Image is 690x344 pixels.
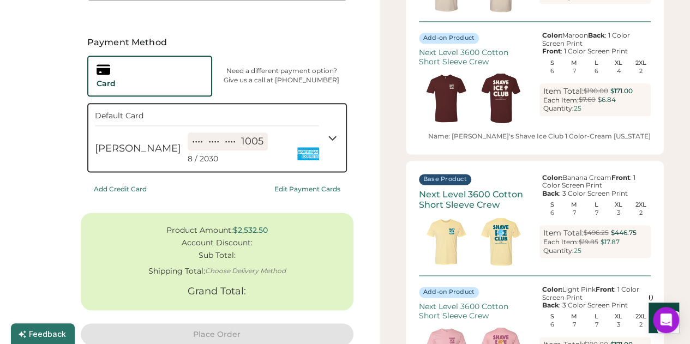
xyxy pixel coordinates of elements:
img: generate-image [473,214,528,269]
div: Name: [PERSON_NAME]'s Shave Ice Club 1 Color-Cream [US_STATE] [419,132,651,141]
div: Default Card [95,111,207,122]
div: 3 [617,210,620,216]
strong: Back [542,189,559,197]
strong: Color: [542,173,562,182]
div: Black : 1 Color Screen Print [546,270,659,286]
div: S [542,202,562,208]
div: Total Quantity : [506,75,564,84]
div: $17.87 [600,238,619,247]
div: 150 [564,75,576,84]
div: Add-on Product [423,288,475,297]
div: Shipping Total: [148,267,205,276]
s: $19.85 [578,238,598,246]
div: Choose Delivery Method [205,267,286,275]
strong: Front [595,285,614,293]
img: generate-image [419,71,473,125]
div: $2,532.50 [233,226,268,235]
strong: Front [548,277,567,285]
div: B a s e P r o d u c t [428,271,471,280]
div: Quantity: [543,247,573,255]
div: B i l l i n g A d d r e s s [92,238,351,251]
img: creditcard.svg [97,63,110,76]
div: Payment Method [81,36,353,49]
div: 7 [573,68,576,74]
div: Sub Total: [199,251,236,260]
div: 7 [595,210,598,216]
div: O r d e r w i l l b e r e a d y b y [170,76,257,87]
div: M [571,289,591,295]
div: Checkout [85,41,358,59]
img: american-express.svg [297,143,319,165]
div: Base Product [423,175,467,184]
div: Rendered . co [608,14,671,27]
div: S [542,313,562,319]
div: •••• •••• •••• 1005 [192,135,263,148]
strong: Front [611,173,629,182]
div: 25 [573,247,581,255]
div: L [593,289,614,295]
div: Independent Trading Co . SS4500 Midweight Hooded Sweatshirt [423,285,536,316]
div: Edit Payment Cards [274,185,340,193]
img: generate-image [419,214,473,269]
div: XL [609,60,629,66]
iframe: Front Chat [638,295,685,342]
div: 4 [617,68,621,74]
img: generate-image [473,71,528,125]
strong: Color : [548,269,568,277]
div: Next Level 3600 Cotton Short Sleeve Crew [419,302,530,321]
div: XL [616,289,636,295]
div: Product Amount: [166,226,233,235]
div: Open Intercom Messenger [653,307,679,333]
div: M [564,60,584,66]
div: Item Total : [549,330,592,340]
div: 7 [602,298,605,304]
div: Next Level 3600 Cotton Short Sleeve Crew [419,189,530,210]
div: [PERSON_NAME] [95,142,181,155]
strong: Back [587,31,604,39]
div: 6 [550,210,554,216]
div: Optional [190,144,218,149]
div: 7 [573,322,576,328]
strong: Front [542,47,560,55]
div: Total Price : [513,87,569,99]
div: L [586,202,607,208]
div: 2 [647,298,650,304]
div: S [542,60,562,66]
div: 7 [573,210,576,216]
div: 2XL [631,313,651,319]
div: Grand Total: [188,286,246,298]
strong: Color: [542,285,562,293]
div: Maroon : 1 Color Screen Print : 1 Color Screen Print [539,32,651,55]
div: Add-on Product [423,34,475,43]
div: 2XL [631,202,651,208]
button: Return to cart [9,10,101,32]
div: S [548,289,568,295]
strong: Back [542,301,559,309]
div: Banana Cream : 1 Color Screen Print : 3 Color Screen Print [539,174,651,197]
strong: Color: [542,31,562,39]
div: 3 [617,322,620,328]
div: Card [97,79,116,89]
div: 8 / 2030 [188,154,218,165]
div: $446.75 [610,228,636,238]
div: 2 [639,68,643,74]
div: Light Pink : 1 Color Screen Print : 3 Color Screen Print [539,286,651,309]
div: 2XL [639,289,659,295]
div: 7 [595,322,598,328]
div: Optional [323,203,351,208]
div: Each Item: [543,238,578,246]
div: Item Total: [543,228,583,238]
div: 6 [556,298,560,304]
div: 6 [550,68,554,74]
div: Your Order [410,41,672,58]
div: 2 [639,210,643,216]
div: XL [609,202,629,208]
img: Rendered Logo - Screens [584,11,603,30]
div: Account Discount: [182,238,253,248]
s: $496.25 [583,228,608,237]
div: M [564,202,584,208]
div: $171.00 [610,87,632,96]
div: Need a different payment option? Give us a call at [PHONE_NUMBER] [217,67,347,85]
div: L [586,313,607,319]
div: L [586,60,607,66]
